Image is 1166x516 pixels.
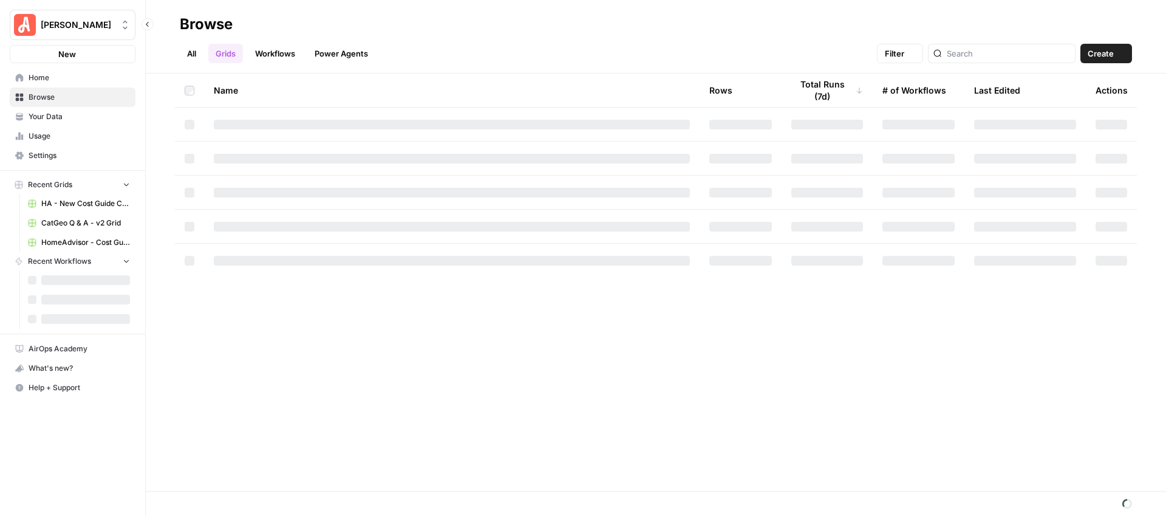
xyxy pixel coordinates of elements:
[10,68,135,88] a: Home
[58,48,76,60] span: New
[1096,74,1128,107] div: Actions
[10,359,135,377] div: What's new?
[214,74,690,107] div: Name
[22,233,135,252] a: HomeAdvisor - Cost Guide Updates
[28,179,72,190] span: Recent Grids
[10,146,135,165] a: Settings
[41,218,130,229] span: CatGeo Q & A - v2 Grid
[10,45,135,63] button: New
[10,126,135,146] a: Usage
[41,19,114,31] span: [PERSON_NAME]
[41,237,130,248] span: HomeAdvisor - Cost Guide Updates
[29,382,130,393] span: Help + Support
[877,44,923,63] button: Filter
[29,150,130,161] span: Settings
[22,194,135,213] a: HA - New Cost Guide Creation Grid
[10,252,135,270] button: Recent Workflows
[41,198,130,209] span: HA - New Cost Guide Creation Grid
[10,378,135,397] button: Help + Support
[10,107,135,126] a: Your Data
[882,74,946,107] div: # of Workflows
[974,74,1020,107] div: Last Edited
[29,343,130,354] span: AirOps Academy
[1080,44,1132,63] button: Create
[29,111,130,122] span: Your Data
[1088,47,1114,60] span: Create
[29,92,130,103] span: Browse
[10,88,135,107] a: Browse
[22,213,135,233] a: CatGeo Q & A - v2 Grid
[28,256,91,267] span: Recent Workflows
[10,10,135,40] button: Workspace: Angi
[29,72,130,83] span: Home
[791,74,863,107] div: Total Runs (7d)
[947,47,1070,60] input: Search
[709,74,732,107] div: Rows
[14,14,36,36] img: Angi Logo
[10,339,135,359] a: AirOps Academy
[307,44,375,63] a: Power Agents
[180,15,233,34] div: Browse
[208,44,243,63] a: Grids
[885,47,904,60] span: Filter
[10,359,135,378] button: What's new?
[10,176,135,194] button: Recent Grids
[248,44,302,63] a: Workflows
[29,131,130,142] span: Usage
[180,44,203,63] a: All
